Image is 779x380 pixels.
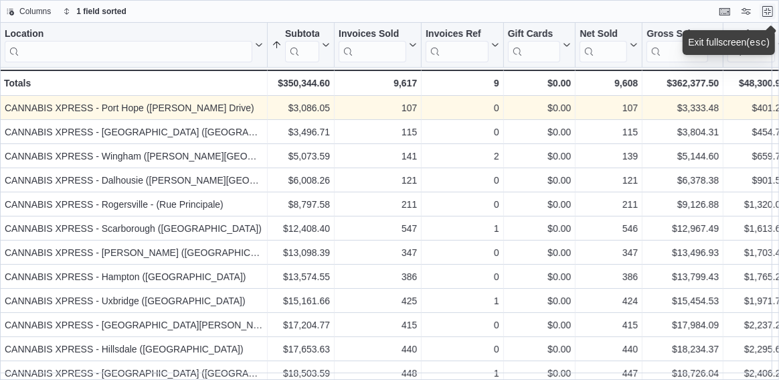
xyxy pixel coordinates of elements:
[508,148,572,164] div: $0.00
[580,196,638,212] div: 211
[5,220,263,237] div: CANNABIS XPRESS - Scarborough ([GEOGRAPHIC_DATA])
[339,220,417,237] div: 547
[508,293,572,309] div: $0.00
[508,75,572,91] div: $0.00
[646,293,719,309] div: $15,454.53
[339,269,417,285] div: 386
[426,269,499,285] div: 0
[339,245,417,261] div: 347
[508,124,572,140] div: $0.00
[508,28,572,62] button: Gift Cards
[339,28,406,62] div: Invoices Sold
[508,28,561,62] div: Gift Card Sales
[580,100,638,116] div: 107
[272,220,330,237] div: $12,408.40
[580,28,638,62] button: Net Sold
[5,245,263,261] div: CANNABIS XPRESS - [PERSON_NAME] ([GEOGRAPHIC_DATA])
[646,28,719,62] button: Gross Sales
[580,220,638,237] div: 546
[727,28,775,41] div: Total Tax
[426,75,499,91] div: 9
[646,269,719,285] div: $13,799.43
[1,3,56,19] button: Columns
[426,100,499,116] div: 0
[5,293,263,309] div: CANNABIS XPRESS - Uxbridge ([GEOGRAPHIC_DATA])
[646,100,719,116] div: $3,333.48
[717,3,733,19] button: Keyboard shortcuts
[4,75,263,91] div: Totals
[272,341,330,357] div: $17,653.63
[272,148,330,164] div: $5,073.59
[580,148,638,164] div: 139
[508,269,572,285] div: $0.00
[646,220,719,237] div: $12,967.49
[426,172,499,188] div: 0
[426,293,499,309] div: 1
[426,28,488,62] div: Invoices Ref
[339,196,417,212] div: 211
[646,28,708,41] div: Gross Sales
[76,6,126,17] span: 1 field sorted
[646,148,719,164] div: $5,144.60
[426,220,499,237] div: 1
[508,245,572,261] div: $0.00
[646,124,719,140] div: $3,804.31
[339,317,417,333] div: 415
[646,245,719,261] div: $13,496.93
[339,341,417,357] div: 440
[285,28,319,41] div: Subtotal
[508,317,572,333] div: $0.00
[339,124,417,140] div: 115
[339,148,417,164] div: 141
[646,75,719,91] div: $362,377.50
[580,293,638,309] div: 424
[508,28,561,41] div: Gift Cards
[272,245,330,261] div: $13,098.39
[426,124,499,140] div: 0
[272,196,330,212] div: $8,797.58
[5,317,263,333] div: CANNABIS XPRESS - [GEOGRAPHIC_DATA][PERSON_NAME] ([GEOGRAPHIC_DATA])
[750,38,766,48] kbd: esc
[272,172,330,188] div: $6,008.26
[738,3,754,19] button: Display options
[580,172,638,188] div: 121
[580,124,638,140] div: 115
[272,28,330,62] button: Subtotal
[580,28,627,41] div: Net Sold
[426,28,488,41] div: Invoices Ref
[580,317,638,333] div: 415
[580,28,627,62] div: Net Sold
[760,3,776,19] button: Exit fullscreen
[426,341,499,357] div: 0
[272,100,330,116] div: $3,086.05
[508,100,572,116] div: $0.00
[339,28,417,62] button: Invoices Sold
[339,172,417,188] div: 121
[580,269,638,285] div: 386
[272,293,330,309] div: $15,161.66
[272,269,330,285] div: $13,574.55
[646,317,719,333] div: $17,984.09
[5,148,263,164] div: CANNABIS XPRESS - Wingham ([PERSON_NAME][GEOGRAPHIC_DATA])
[426,245,499,261] div: 0
[58,3,132,19] button: 1 field sorted
[688,36,770,50] div: Exit fullscreen ( )
[5,28,252,62] div: Location
[5,28,263,62] button: Location
[508,341,572,357] div: $0.00
[508,220,572,237] div: $0.00
[426,196,499,212] div: 0
[339,100,417,116] div: 107
[339,28,406,41] div: Invoices Sold
[5,196,263,212] div: CANNABIS XPRESS - Rogersville - (Rue Principale)
[646,341,719,357] div: $18,234.37
[580,245,638,261] div: 347
[5,100,263,116] div: CANNABIS XPRESS - Port Hope ([PERSON_NAME] Drive)
[727,28,775,62] div: Total Tax
[580,75,638,91] div: 9,608
[426,28,499,62] button: Invoices Ref
[19,6,51,17] span: Columns
[508,172,572,188] div: $0.00
[426,148,499,164] div: 2
[5,124,263,140] div: CANNABIS XPRESS - [GEOGRAPHIC_DATA] ([GEOGRAPHIC_DATA])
